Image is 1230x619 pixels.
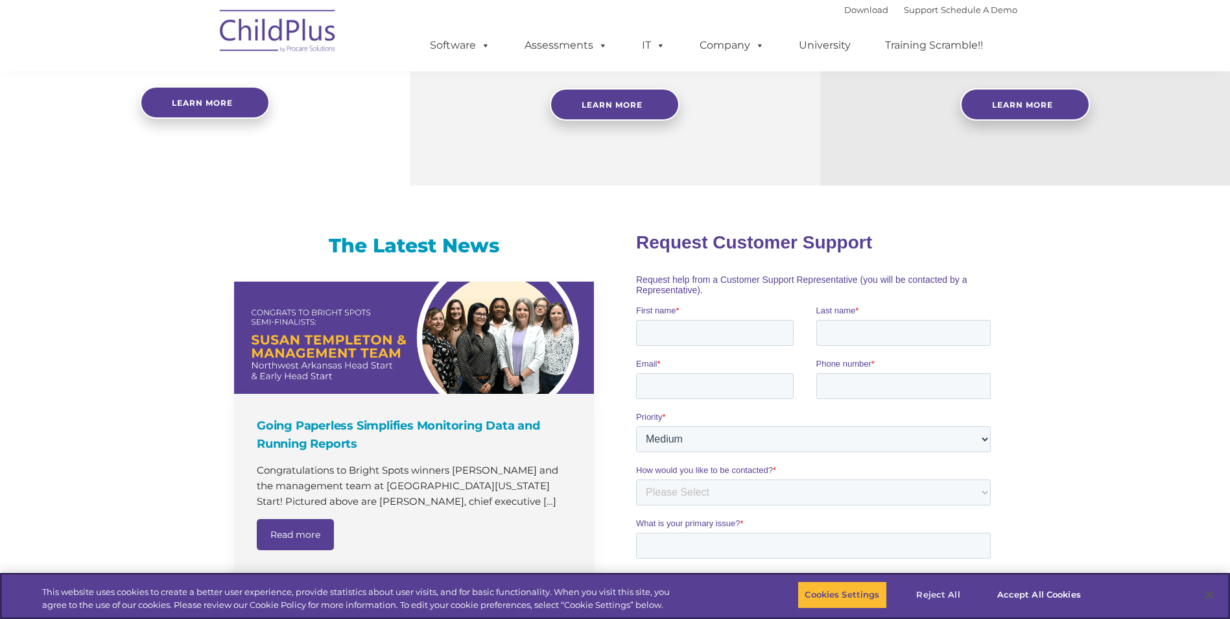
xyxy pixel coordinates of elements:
a: University [786,32,864,58]
a: Learn More [960,88,1090,121]
button: Cookies Settings [798,581,886,609]
a: Learn more [140,86,270,119]
h4: Going Paperless Simplifies Monitoring Data and Running Reports [257,417,574,453]
p: Congratulations to Bright Spots winners [PERSON_NAME] and the management team at [GEOGRAPHIC_DATA... [257,463,574,509]
button: Reject All [898,581,979,609]
span: Learn more [172,98,233,108]
a: Training Scramble!! [872,32,996,58]
a: Software [417,32,503,58]
button: Close [1195,581,1224,609]
a: Assessments [512,32,621,58]
h3: The Latest News [234,233,594,259]
span: Learn More [992,100,1053,110]
span: Learn More [582,100,643,110]
a: Download [844,5,888,15]
a: Learn More [550,88,680,121]
a: Company [687,32,777,58]
a: Read more [257,519,334,550]
a: Support [904,5,938,15]
a: Schedule A Demo [941,5,1017,15]
img: ChildPlus by Procare Solutions [213,1,343,66]
button: Accept All Cookies [990,581,1088,609]
font: | [844,5,1017,15]
a: IT [629,32,678,58]
div: This website uses cookies to create a better user experience, provide statistics about user visit... [42,586,676,611]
